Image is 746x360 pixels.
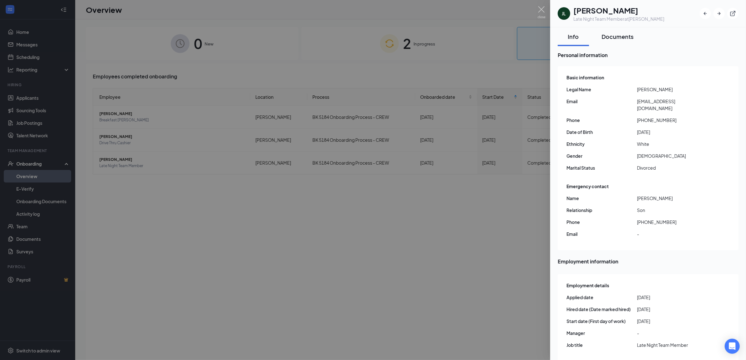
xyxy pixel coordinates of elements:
[566,98,637,105] span: Email
[637,230,707,237] span: -
[713,8,725,19] button: ArrowRight
[566,207,637,214] span: Relationship
[637,152,707,159] span: [DEMOGRAPHIC_DATA]
[558,51,738,59] span: Personal information
[566,195,637,202] span: Name
[566,294,637,301] span: Applied date
[637,129,707,135] span: [DATE]
[637,306,707,313] span: [DATE]
[727,8,738,19] button: ExternalLink
[730,10,736,17] svg: ExternalLink
[564,33,583,40] div: Info
[573,5,664,16] h1: [PERSON_NAME]
[566,282,609,289] span: Employment details
[700,8,711,19] button: ArrowLeftNew
[637,164,707,171] span: Divorced
[637,140,707,147] span: White
[566,129,637,135] span: Date of Birth
[637,219,707,225] span: [PHONE_NUMBER]
[566,330,637,336] span: Manager
[566,86,637,93] span: Legal Name
[716,10,722,17] svg: ArrowRight
[637,341,707,348] span: Late Night Team Member
[702,10,708,17] svg: ArrowLeftNew
[566,74,604,81] span: Basic information
[637,294,707,301] span: [DATE]
[573,16,664,22] div: Late Night Team Member at [PERSON_NAME]
[637,207,707,214] span: Son
[566,230,637,237] span: Email
[566,140,637,147] span: Ethnicity
[566,306,637,313] span: Hired date (Date marked hired)
[566,164,637,171] span: Marital Status
[566,318,637,325] span: Start date (First day of work)
[602,33,634,40] div: Documents
[637,98,707,112] span: [EMAIL_ADDRESS][DOMAIN_NAME]
[725,339,740,354] div: Open Intercom Messenger
[637,318,707,325] span: [DATE]
[637,330,707,336] span: -
[566,341,637,348] span: Job title
[566,183,609,190] span: Emergency contact
[637,86,707,93] span: [PERSON_NAME]
[566,152,637,159] span: Gender
[566,117,637,124] span: Phone
[637,195,707,202] span: [PERSON_NAME]
[562,10,566,17] div: JL
[558,257,738,265] span: Employment information
[566,219,637,225] span: Phone
[637,117,707,124] span: [PHONE_NUMBER]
